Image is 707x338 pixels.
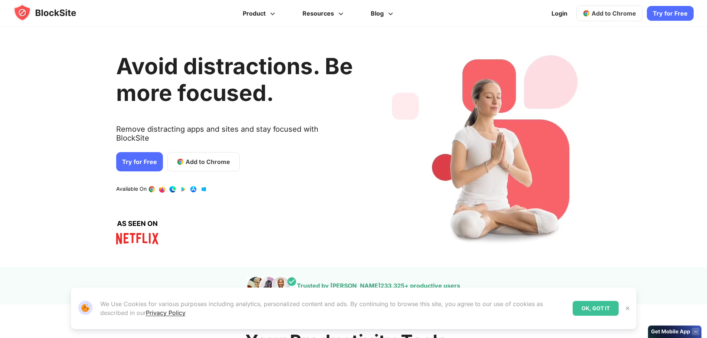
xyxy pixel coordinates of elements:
span: Add to Chrome [186,157,230,166]
div: OK, GOT IT [573,301,619,316]
a: Privacy Policy [146,309,186,316]
img: pepole images [247,276,297,295]
text: Available On [116,186,147,193]
a: Add to Chrome [167,152,240,171]
a: Login [547,4,572,22]
h1: Avoid distractions. Be more focused. [116,53,353,106]
a: Try for Free [647,6,694,21]
text: Remove distracting apps and sites and stay focused with BlockSite [116,125,353,148]
img: blocksite-icon.5d769676.svg [13,4,91,22]
a: Try for Free [116,152,163,171]
img: chrome-icon.svg [583,10,590,17]
img: Close [625,305,631,311]
span: Add to Chrome [592,10,636,17]
p: We Use Cookies for various purposes including analytics, personalized content and ads. By continu... [100,299,567,317]
button: Close [623,303,632,313]
a: Add to Chrome [576,6,642,21]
